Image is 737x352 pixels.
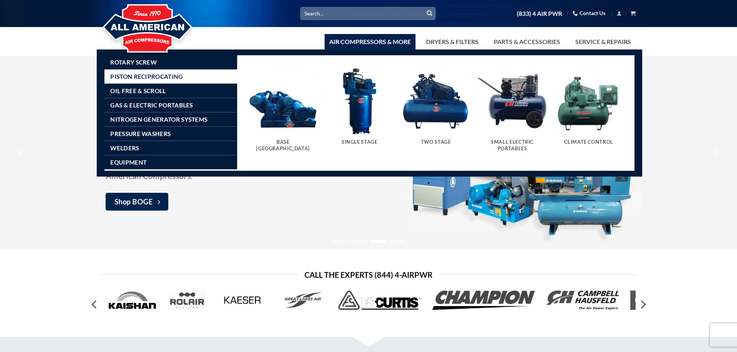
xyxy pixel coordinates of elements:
button: Previous [15,133,29,172]
button: Next [708,133,722,172]
img: Small Electric Portables [478,67,547,136]
span: Gas & Electric Portables [110,102,193,108]
span: Oil Free & Scroll [110,88,166,94]
span: Shop BOGE [115,196,153,207]
a: Visit product category Base Mount Pistons [249,67,318,160]
h5: Two Stage [405,139,467,145]
a: Service & Repairs [571,34,636,49]
img: BOGE Air Compressors [401,59,641,246]
h5: Single Stage [329,139,390,145]
button: Previous [88,297,102,312]
a: Login [617,9,622,18]
img: Climate Control [554,67,623,136]
img: Base Mount Pistons [249,67,318,136]
li: Page dot 1 [332,240,347,243]
button: Next [636,297,650,312]
a: Dryers & Filters [421,34,483,49]
strong: All American Compressors [106,160,361,180]
a: (833) 4 AIR PWR [517,7,562,20]
a: Parts & Accessories [489,34,565,49]
img: Two Stage [402,67,470,136]
a: Visit product category Two Stage [402,67,470,153]
h5: Climate Control [558,139,619,145]
input: Search… [300,7,436,20]
a: Contact Us [573,7,605,19]
img: Single Stage [325,67,394,136]
button: Submit [424,8,435,19]
h5: Small Electric Portables [482,139,543,152]
li: Page dot 4 [390,240,405,243]
span: Nitrogen Generator Systems [110,116,207,122]
li: Page dot 3 [371,240,386,243]
a: Visit product category Small Electric Portables [478,67,547,160]
span: Equipment [110,159,147,165]
span: Welders [110,145,139,151]
a: Shop BOGE [106,193,169,211]
a: Visit product category Single Stage [325,67,394,153]
span: Piston Reciprocating [110,73,183,80]
span: Call the Experts (844) 4-AirPwr [304,269,433,281]
span: Pressure Washers [110,131,171,137]
a: Visit product category Climate Control [554,67,623,153]
li: Page dot 2 [351,240,367,243]
h5: Base [GEOGRAPHIC_DATA] [253,139,314,152]
span: Rotary Screw [110,59,157,65]
a: Air Compressors & More [325,34,416,49]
